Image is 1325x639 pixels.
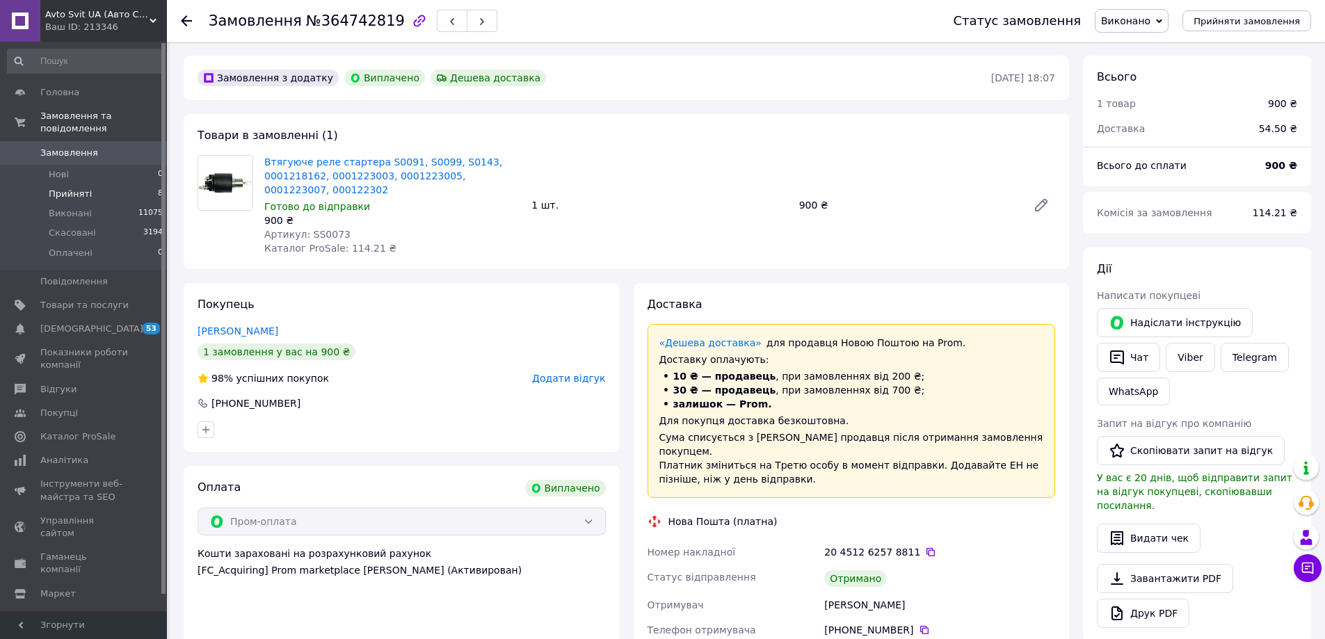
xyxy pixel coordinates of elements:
span: Телефон отримувача [648,624,756,636]
span: Виконані [49,207,92,220]
span: Покупець [198,298,255,311]
div: [PHONE_NUMBER] [210,396,302,410]
button: Чат [1097,343,1160,372]
span: 114.21 ₴ [1253,207,1297,218]
div: Сума списується з [PERSON_NAME] продавця після отримання замовлення покупцем. Платник зміниться н... [659,430,1044,486]
span: 53 [143,323,160,334]
span: Оплачені [49,247,93,259]
span: Каталог ProSale: 114.21 ₴ [264,243,396,254]
span: Замовлення [209,13,302,29]
a: Telegram [1221,343,1289,372]
span: Аналітика [40,454,88,467]
div: Отримано [824,570,887,587]
span: 11075 [138,207,163,220]
div: Доставку оплачують: [659,353,1044,366]
div: 1 замовлення у вас на 900 ₴ [198,343,355,360]
div: Виплачено [525,480,606,496]
span: Показники роботи компанії [40,346,129,371]
span: Готово до відправки [264,201,370,212]
div: [FC_Acquiring] Prom marketplace [PERSON_NAME] (Активирован) [198,563,606,577]
span: №364742819 [306,13,405,29]
span: Скасовані [49,227,96,239]
span: Артикул: SS0073 [264,229,351,240]
span: Маркет [40,588,76,600]
span: У вас є 20 днів, щоб відправити запит на відгук покупцеві, скопіювавши посилання. [1097,472,1292,511]
span: 98% [211,373,233,384]
div: Нова Пошта (платна) [665,515,781,528]
span: Всього [1097,70,1137,83]
span: Каталог ProSale [40,430,115,443]
button: Надіслати інструкцію [1097,308,1253,337]
span: Управління сайтом [40,515,129,540]
span: Покупці [40,407,78,419]
li: , при замовленнях від 700 ₴; [659,383,1044,397]
span: Прийняті [49,188,92,200]
div: Повернутися назад [181,14,192,28]
span: Avto Svit UA (Авто Світ ЮА) - Ваш Світ Автозапчастин [45,8,150,21]
span: [DEMOGRAPHIC_DATA] [40,323,143,335]
span: Статус відправлення [648,572,756,583]
div: 900 ₴ [264,213,520,227]
span: Замовлення та повідомлення [40,110,167,135]
input: Пошук [7,49,164,74]
span: 0 [158,247,163,259]
div: успішних покупок [198,371,329,385]
span: Прийняти замовлення [1194,16,1300,26]
div: 900 ₴ [1268,97,1297,111]
span: Номер накладної [648,547,736,558]
div: [PERSON_NAME] [821,592,1058,617]
div: Ваш ID: 213346 [45,21,167,33]
div: Статус замовлення [953,14,1081,28]
div: 900 ₴ [794,195,1022,215]
span: Отримувач [648,599,704,610]
a: Редагувати [1027,191,1055,219]
span: Доставка [648,298,702,311]
span: Інструменти веб-майстра та SEO [40,478,129,503]
a: Завантажити PDF [1097,564,1233,593]
span: залишок — Prom. [673,398,772,410]
span: 10 ₴ — продавець [673,371,776,382]
button: Видати чек [1097,524,1200,553]
b: 900 ₴ [1265,160,1297,171]
a: Viber [1166,343,1214,372]
div: Дешева доставка [431,70,546,86]
span: Гаманець компанії [40,551,129,576]
span: Додати відгук [532,373,605,384]
a: WhatsApp [1097,378,1170,405]
span: 1 товар [1097,98,1136,109]
div: 20 4512 6257 8811 [824,545,1055,559]
span: 0 [158,168,163,181]
div: Замовлення з додатку [198,70,339,86]
span: Товари в замовленні (1) [198,129,338,142]
li: , при замовленнях від 200 ₴; [659,369,1044,383]
div: Кошти зараховані на розрахунковий рахунок [198,547,606,577]
button: Прийняти замовлення [1182,10,1311,31]
span: Доставка [1097,123,1145,134]
div: [PHONE_NUMBER] [824,623,1055,637]
span: Повідомлення [40,275,108,288]
div: Виплачено [344,70,425,86]
span: Нові [49,168,69,181]
div: 54.50 ₴ [1251,113,1306,144]
span: Написати покупцеві [1097,290,1200,301]
a: [PERSON_NAME] [198,325,278,337]
span: Дії [1097,262,1111,275]
button: Чат з покупцем [1294,554,1322,582]
span: 30 ₴ — продавець [673,385,776,396]
a: Друк PDF [1097,599,1189,628]
a: «Дешева доставка» [659,337,762,348]
span: Комісія за замовлення [1097,207,1212,218]
span: Відгуки [40,383,77,396]
span: Оплата [198,480,241,494]
button: Скопіювати запит на відгук [1097,436,1285,465]
span: Виконано [1101,15,1150,26]
div: для продавця Новою Поштою на Prom. [659,336,1044,350]
span: Всього до сплати [1097,160,1187,171]
span: Товари та послуги [40,299,129,312]
a: Втягуюче реле стартера ​​​​​​​S0091, S0099, S0143, 0001218162, 0001223003, 0001223005, 0001223007... [264,156,502,195]
span: 3194 [143,227,163,239]
span: Головна [40,86,79,99]
img: Втягуюче реле стартера ​​​​​​​S0091, S0099, S0143, 0001218162, 0001223003, 0001223005, 0001223007... [198,163,252,203]
span: Запит на відгук про компанію [1097,418,1251,429]
time: [DATE] 18:07 [991,72,1055,83]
